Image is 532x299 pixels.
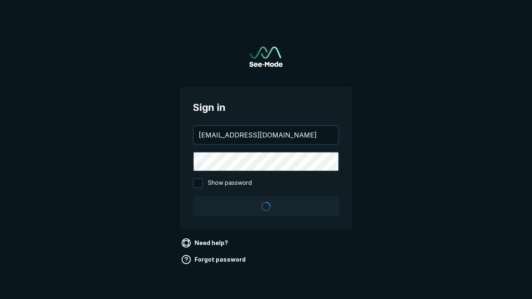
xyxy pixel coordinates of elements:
span: Show password [208,178,252,188]
span: Sign in [193,100,339,115]
a: Forgot password [180,253,249,266]
img: See-Mode Logo [249,47,283,67]
a: Need help? [180,236,232,250]
input: your@email.com [194,126,338,144]
a: Go to sign in [249,47,283,67]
